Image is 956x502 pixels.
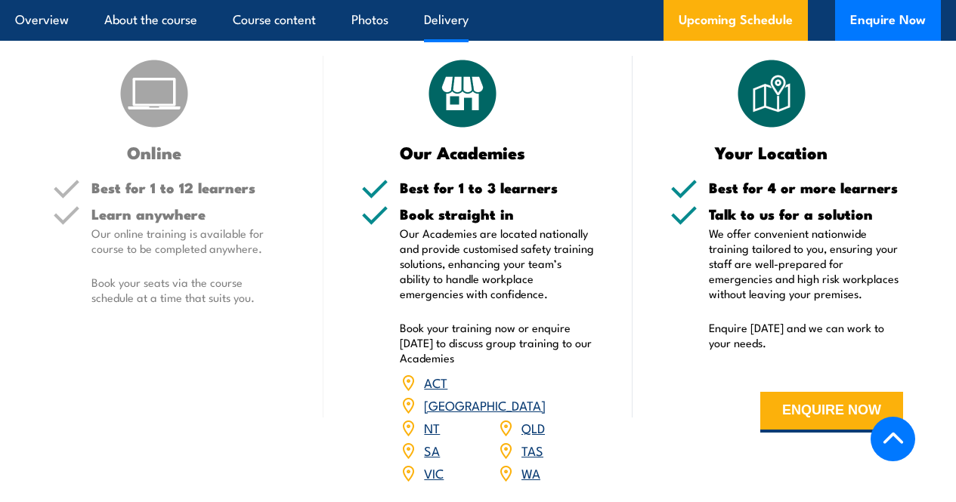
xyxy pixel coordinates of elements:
[709,320,903,350] p: Enquire [DATE] and we can work to your needs.
[760,392,903,433] button: ENQUIRE NOW
[400,226,594,301] p: Our Academies are located nationally and provide customised safety training solutions, enhancing ...
[424,441,440,459] a: SA
[361,143,564,161] h3: Our Academies
[424,464,444,482] a: VIC
[521,441,543,459] a: TAS
[670,143,873,161] h3: Your Location
[709,180,903,195] h5: Best for 4 or more learners
[400,207,594,221] h5: Book straight in
[91,226,286,256] p: Our online training is available for course to be completed anywhere.
[521,418,545,436] a: QLD
[709,226,903,301] p: We offer convenient nationwide training tailored to you, ensuring your staff are well-prepared fo...
[53,143,255,161] h3: Online
[521,464,540,482] a: WA
[709,207,903,221] h5: Talk to us for a solution
[424,373,447,391] a: ACT
[400,180,594,195] h5: Best for 1 to 3 learners
[400,320,594,365] p: Book your training now or enquire [DATE] to discuss group training to our Academies
[91,180,286,195] h5: Best for 1 to 12 learners
[424,418,440,436] a: NT
[91,207,286,221] h5: Learn anywhere
[424,396,546,414] a: [GEOGRAPHIC_DATA]
[91,275,286,305] p: Book your seats via the course schedule at a time that suits you.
